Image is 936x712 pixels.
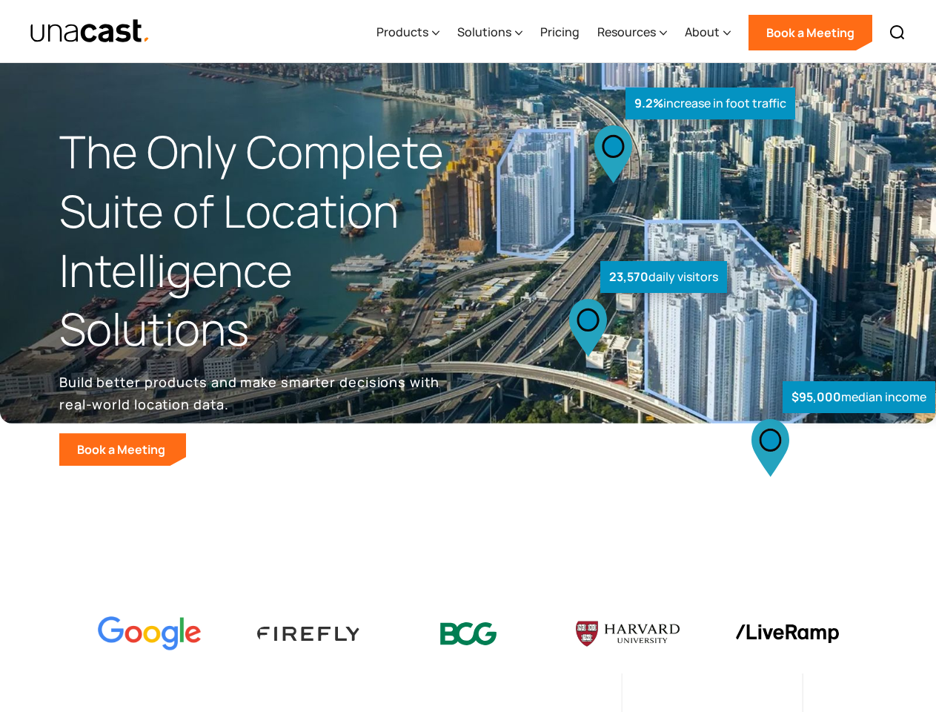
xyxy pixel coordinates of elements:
[416,613,520,655] img: BCG logo
[597,23,656,41] div: Resources
[685,2,731,63] div: About
[376,2,439,63] div: Products
[59,122,468,359] h1: The Only Complete Suite of Location Intelligence Solutions
[634,95,663,111] strong: 9.2%
[625,88,795,119] div: increase in foot traffic
[597,2,667,63] div: Resources
[735,624,839,643] img: liveramp logo
[889,24,906,42] img: Search icon
[59,371,445,415] p: Build better products and make smarter decisions with real-world location data.
[609,268,648,285] strong: 23,570
[30,19,150,44] img: Unacast text logo
[30,19,150,44] a: home
[600,261,727,293] div: daily visitors
[457,2,522,63] div: Solutions
[791,389,841,405] strong: $95,000
[540,2,580,63] a: Pricing
[576,616,680,652] img: Harvard U logo
[783,381,935,413] div: median income
[98,616,202,651] img: Google logo Color
[257,627,361,641] img: Firefly Advertising logo
[59,433,186,466] a: Book a Meeting
[457,23,511,41] div: Solutions
[749,15,872,50] a: Book a Meeting
[376,23,428,41] div: Products
[685,23,720,41] div: About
